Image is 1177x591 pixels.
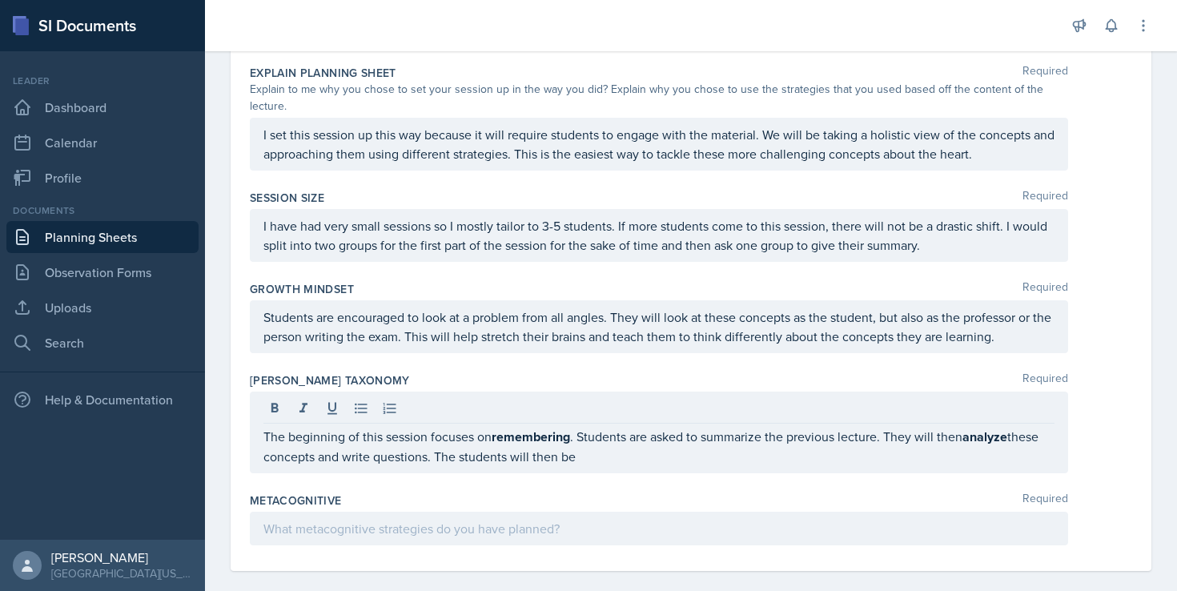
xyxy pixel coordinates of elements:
p: The beginning of this session focuses on . Students are asked to summarize the previous lecture. ... [263,427,1054,466]
div: [PERSON_NAME] [51,549,192,565]
strong: remembering [492,428,570,446]
a: Calendar [6,127,199,159]
a: Profile [6,162,199,194]
div: [GEOGRAPHIC_DATA][US_STATE] [51,565,192,581]
a: Uploads [6,291,199,324]
p: I set this session up this way because it will require students to engage with the material. We w... [263,125,1054,163]
label: Explain Planning Sheet [250,65,396,81]
p: I have had very small sessions so I mostly tailor to 3-5 students. If more students come to this ... [263,216,1054,255]
span: Required [1022,281,1068,297]
label: Growth Mindset [250,281,354,297]
span: Required [1022,190,1068,206]
div: Explain to me why you chose to set your session up in the way you did? Explain why you chose to u... [250,81,1068,115]
a: Planning Sheets [6,221,199,253]
label: Metacognitive [250,492,342,509]
strong: analyze [962,428,1007,446]
a: Dashboard [6,91,199,123]
label: [PERSON_NAME] Taxonomy [250,372,410,388]
a: Search [6,327,199,359]
div: Documents [6,203,199,218]
span: Required [1022,372,1068,388]
span: Required [1022,65,1068,81]
div: Help & Documentation [6,384,199,416]
span: Required [1022,492,1068,509]
a: Observation Forms [6,256,199,288]
label: Session Size [250,190,324,206]
div: Leader [6,74,199,88]
p: Students are encouraged to look at a problem from all angles. They will look at these concepts as... [263,308,1054,346]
